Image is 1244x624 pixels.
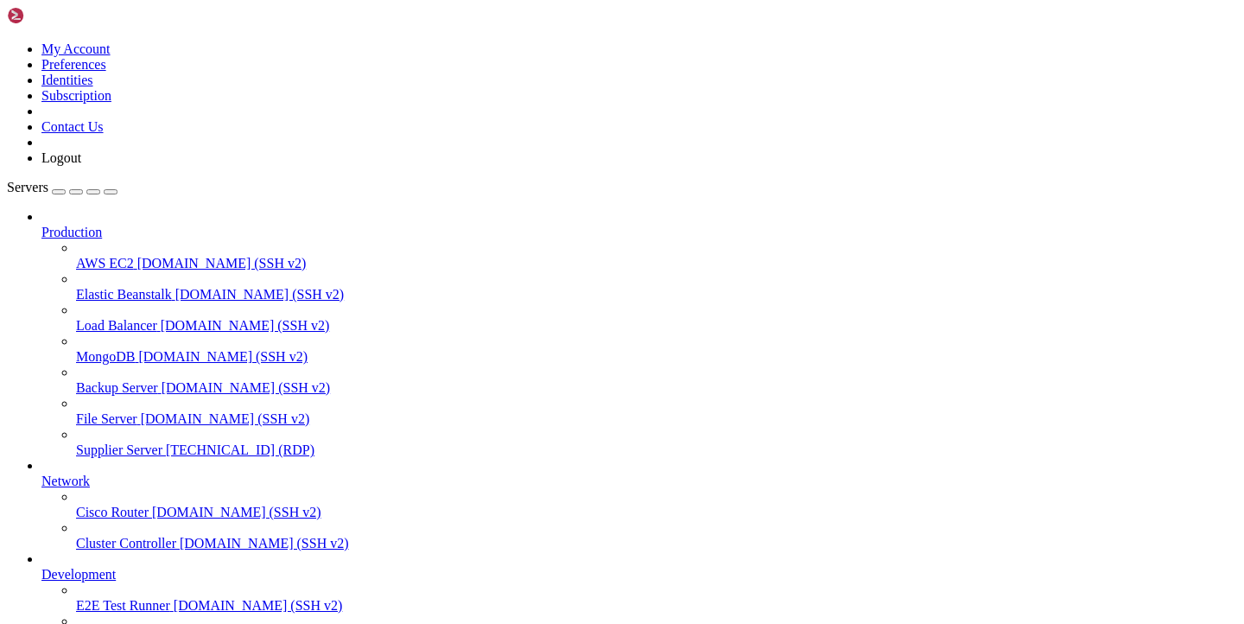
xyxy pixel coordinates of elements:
[76,411,137,426] span: File Server
[76,334,1237,365] li: MongoDB [DOMAIN_NAME] (SSH v2)
[76,349,1237,365] a: MongoDB [DOMAIN_NAME] (SSH v2)
[162,380,331,395] span: [DOMAIN_NAME] (SSH v2)
[76,318,1237,334] a: Load Balancer [DOMAIN_NAME] (SSH v2)
[76,365,1237,396] li: Backup Server [DOMAIN_NAME] (SSH v2)
[152,505,321,519] span: [DOMAIN_NAME] (SSH v2)
[76,287,172,302] span: Elastic Beanstalk
[76,302,1237,334] li: Load Balancer [DOMAIN_NAME] (SSH v2)
[41,119,104,134] a: Contact Us
[76,427,1237,458] li: Supplier Server [TECHNICAL_ID] (RDP)
[41,474,90,488] span: Network
[76,505,149,519] span: Cisco Router
[175,287,345,302] span: [DOMAIN_NAME] (SSH v2)
[76,443,1237,458] a: Supplier Server [TECHNICAL_ID] (RDP)
[41,458,1237,551] li: Network
[41,474,1237,489] a: Network
[76,287,1237,302] a: Elastic Beanstalk [DOMAIN_NAME] (SSH v2)
[76,598,170,613] span: E2E Test Runner
[41,225,102,239] span: Production
[76,505,1237,520] a: Cisco Router [DOMAIN_NAME] (SSH v2)
[76,489,1237,520] li: Cisco Router [DOMAIN_NAME] (SSH v2)
[41,73,93,87] a: Identities
[161,318,330,333] span: [DOMAIN_NAME] (SSH v2)
[41,150,81,165] a: Logout
[180,536,349,551] span: [DOMAIN_NAME] (SSH v2)
[76,256,1237,271] a: AWS EC2 [DOMAIN_NAME] (SSH v2)
[76,396,1237,427] li: File Server [DOMAIN_NAME] (SSH v2)
[76,536,176,551] span: Cluster Controller
[41,41,111,56] a: My Account
[76,349,135,364] span: MongoDB
[76,318,157,333] span: Load Balancer
[166,443,314,457] span: [TECHNICAL_ID] (RDP)
[76,598,1237,614] a: E2E Test Runner [DOMAIN_NAME] (SSH v2)
[41,225,1237,240] a: Production
[76,443,162,457] span: Supplier Server
[76,240,1237,271] li: AWS EC2 [DOMAIN_NAME] (SSH v2)
[7,7,106,24] img: Shellngn
[76,583,1237,614] li: E2E Test Runner [DOMAIN_NAME] (SSH v2)
[41,88,111,103] a: Subscription
[76,536,1237,551] a: Cluster Controller [DOMAIN_NAME] (SSH v2)
[41,209,1237,458] li: Production
[174,598,343,613] span: [DOMAIN_NAME] (SSH v2)
[7,180,48,194] span: Servers
[76,520,1237,551] li: Cluster Controller [DOMAIN_NAME] (SSH v2)
[137,256,307,271] span: [DOMAIN_NAME] (SSH v2)
[41,567,116,582] span: Development
[41,57,106,72] a: Preferences
[41,567,1237,583] a: Development
[76,380,1237,396] a: Backup Server [DOMAIN_NAME] (SSH v2)
[141,411,310,426] span: [DOMAIN_NAME] (SSH v2)
[76,271,1237,302] li: Elastic Beanstalk [DOMAIN_NAME] (SSH v2)
[76,380,158,395] span: Backup Server
[76,411,1237,427] a: File Server [DOMAIN_NAME] (SSH v2)
[7,180,117,194] a: Servers
[138,349,308,364] span: [DOMAIN_NAME] (SSH v2)
[76,256,134,271] span: AWS EC2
